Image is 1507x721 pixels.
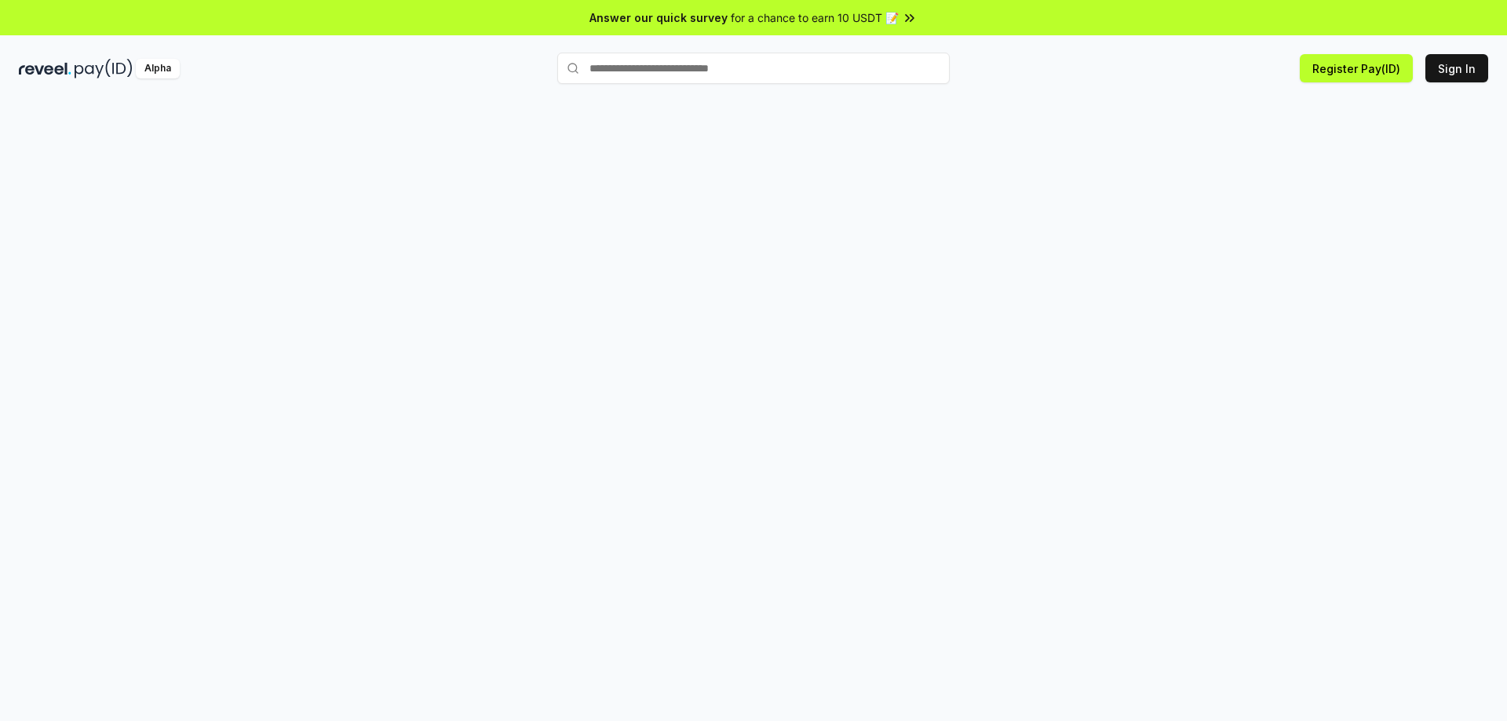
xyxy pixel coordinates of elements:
[75,59,133,78] img: pay_id
[1300,54,1413,82] button: Register Pay(ID)
[136,59,180,78] div: Alpha
[19,59,71,78] img: reveel_dark
[589,9,728,26] span: Answer our quick survey
[1425,54,1488,82] button: Sign In
[731,9,899,26] span: for a chance to earn 10 USDT 📝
